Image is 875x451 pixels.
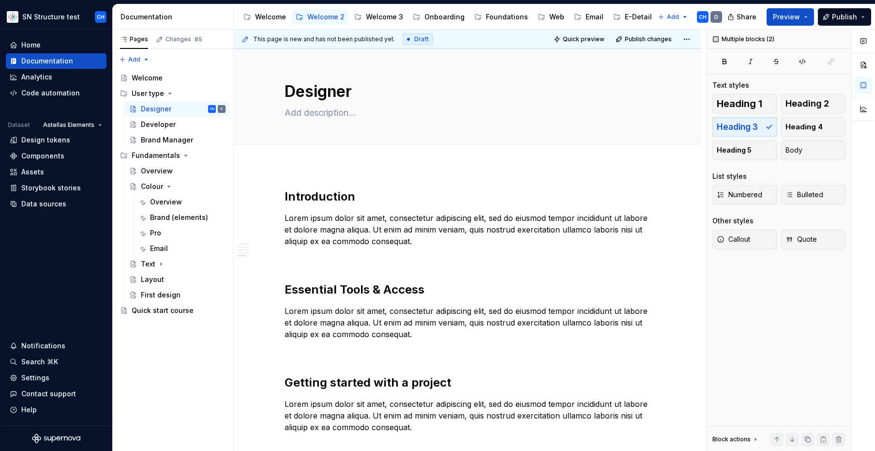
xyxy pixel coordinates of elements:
[21,167,44,177] div: Assets
[141,120,176,129] div: Developer
[285,375,650,390] h2: Getting started with a project
[285,282,650,297] h2: Essential Tools & Access
[21,56,73,66] div: Documentation
[470,9,532,25] a: Foundations
[366,12,403,22] div: Welcome 3
[655,10,691,24] button: Add
[717,190,762,200] span: Numbered
[586,12,603,22] div: Email
[43,121,94,129] span: Astellas Elements
[307,12,345,22] div: Welcome 2
[414,35,429,43] span: Draft
[712,140,777,160] button: Heading 5
[6,53,106,69] a: Documentation
[193,35,203,43] span: 85
[767,8,814,26] button: Preview
[32,434,80,443] svg: Supernova Logo
[285,189,650,204] h2: Introduction
[135,225,229,241] a: Pro
[781,140,846,160] button: Body
[785,99,829,109] span: Heading 2
[128,56,140,63] span: Add
[21,40,41,50] div: Home
[141,182,163,191] div: Colour
[6,386,106,402] button: Contact support
[141,166,173,176] div: Overview
[132,151,180,160] div: Fundamentals
[785,122,823,132] span: Heading 4
[141,259,155,269] div: Text
[120,35,148,43] div: Pages
[712,433,759,446] div: Block actions
[285,212,650,247] p: Lorem ipsum dolor sit amet, consectetur adipiscing elit, sed do eiusmod tempor incididunt ut labo...
[21,88,80,98] div: Code automation
[7,11,18,23] img: b2369ad3-f38c-46c1-b2a2-f2452fdbdcd2.png
[116,86,229,101] div: User type
[6,148,106,164] a: Components
[132,89,164,98] div: User type
[563,35,604,43] span: Quick preview
[785,145,802,155] span: Body
[714,13,718,21] div: D
[785,190,823,200] span: Bulleted
[39,118,106,132] button: Astellas Elements
[283,80,649,103] textarea: Designer
[717,145,752,155] span: Heading 5
[781,185,846,204] button: Bulleted
[712,216,754,226] div: Other styles
[21,72,52,82] div: Analytics
[712,435,751,443] div: Block actions
[717,99,762,109] span: Heading 1
[141,275,164,284] div: Layout
[625,35,672,43] span: Publish changes
[712,94,777,113] button: Heading 1
[255,12,286,22] div: Welcome
[712,171,747,181] div: List styles
[570,9,607,25] a: Email
[150,197,182,207] div: Overview
[125,163,229,179] a: Overview
[125,256,229,272] a: Text
[141,104,171,114] div: Designer
[781,94,846,113] button: Heading 2
[150,213,208,222] div: Brand (elements)
[818,8,871,26] button: Publish
[551,32,609,46] button: Quick preview
[737,12,756,22] span: Share
[6,354,106,370] button: Search ⌘K
[350,9,407,25] a: Welcome 3
[773,12,800,22] span: Preview
[135,210,229,225] a: Brand (elements)
[699,13,707,21] div: CH
[116,303,229,318] a: Quick start course
[132,73,163,83] div: Welcome
[125,101,229,117] a: DesignerCHD
[21,135,70,145] div: Design tokens
[116,148,229,163] div: Fundamentals
[6,196,106,212] a: Data sources
[6,37,106,53] a: Home
[424,12,465,22] div: Onboarding
[150,228,161,238] div: Pro
[8,121,30,129] div: Dataset
[141,290,181,300] div: First design
[832,12,857,22] span: Publish
[21,183,81,193] div: Storybook stories
[210,104,214,114] div: CH
[6,180,106,196] a: Storybook stories
[141,135,193,145] div: Brand Manager
[125,117,229,132] a: Developer
[409,9,468,25] a: Onboarding
[549,12,564,22] div: Web
[717,234,750,244] span: Callout
[21,405,37,415] div: Help
[723,8,763,26] button: Share
[486,12,528,22] div: Foundations
[21,389,76,399] div: Contact support
[613,32,676,46] button: Publish changes
[625,12,652,22] div: E-Detail
[135,241,229,256] a: Email
[150,244,168,253] div: Email
[135,194,229,210] a: Overview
